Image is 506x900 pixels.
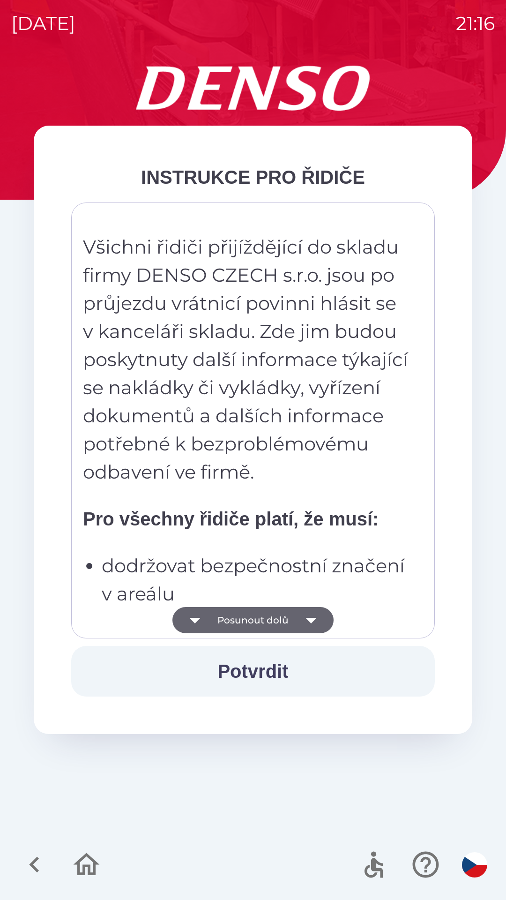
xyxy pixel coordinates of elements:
[172,607,334,633] button: Posunout dolů
[102,552,410,608] p: dodržovat bezpečnostní značení v areálu
[11,9,75,37] p: [DATE]
[83,509,379,529] strong: Pro všechny řidiče platí, že musí:
[71,163,435,191] div: INSTRUKCE PRO ŘIDIČE
[34,66,472,111] img: Logo
[462,852,487,877] img: cs flag
[456,9,495,37] p: 21:16
[71,646,435,697] button: Potvrdit
[83,233,410,486] p: Všichni řidiči přijíždějící do skladu firmy DENSO CZECH s.r.o. jsou po průjezdu vrátnicí povinni ...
